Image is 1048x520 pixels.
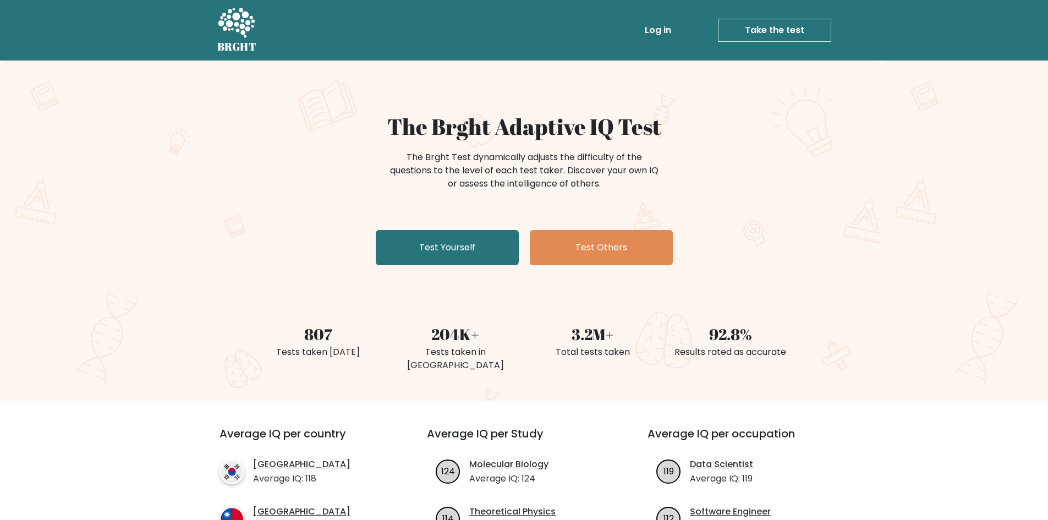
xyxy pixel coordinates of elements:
div: Tests taken in [GEOGRAPHIC_DATA] [393,346,518,372]
div: 204K+ [393,322,518,346]
a: BRGHT [217,4,257,56]
div: 807 [256,322,380,346]
img: country [220,459,244,484]
h1: The Brght Adaptive IQ Test [256,113,793,140]
a: Test Others [530,230,673,265]
div: The Brght Test dynamically adjusts the difficulty of the questions to the level of each test take... [387,151,662,190]
a: [GEOGRAPHIC_DATA] [253,458,350,471]
p: Average IQ: 124 [469,472,548,485]
h3: Average IQ per occupation [648,427,842,453]
a: Test Yourself [376,230,519,265]
a: Take the test [718,19,831,42]
text: 124 [441,464,455,477]
div: Results rated as accurate [668,346,793,359]
div: Tests taken [DATE] [256,346,380,359]
h3: Average IQ per country [220,427,387,453]
a: Log in [640,19,676,41]
p: Average IQ: 119 [690,472,753,485]
div: 3.2M+ [531,322,655,346]
div: 92.8% [668,322,793,346]
a: Software Engineer [690,505,771,518]
a: [GEOGRAPHIC_DATA] [253,505,350,518]
div: Total tests taken [531,346,655,359]
text: 119 [663,464,674,477]
h5: BRGHT [217,40,257,53]
a: Molecular Biology [469,458,548,471]
a: Theoretical Physics [469,505,556,518]
h3: Average IQ per Study [427,427,621,453]
p: Average IQ: 118 [253,472,350,485]
a: Data Scientist [690,458,753,471]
